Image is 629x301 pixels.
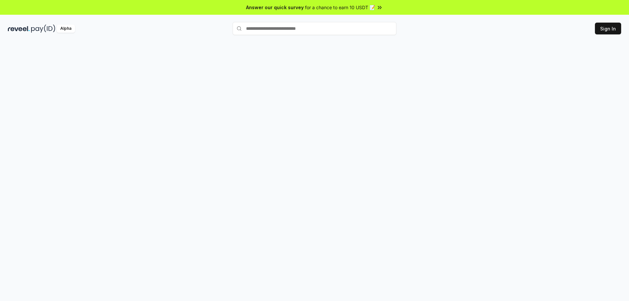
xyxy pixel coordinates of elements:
[595,23,621,34] button: Sign In
[8,25,30,33] img: reveel_dark
[305,4,375,11] span: for a chance to earn 10 USDT 📝
[57,25,75,33] div: Alpha
[246,4,304,11] span: Answer our quick survey
[31,25,55,33] img: pay_id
